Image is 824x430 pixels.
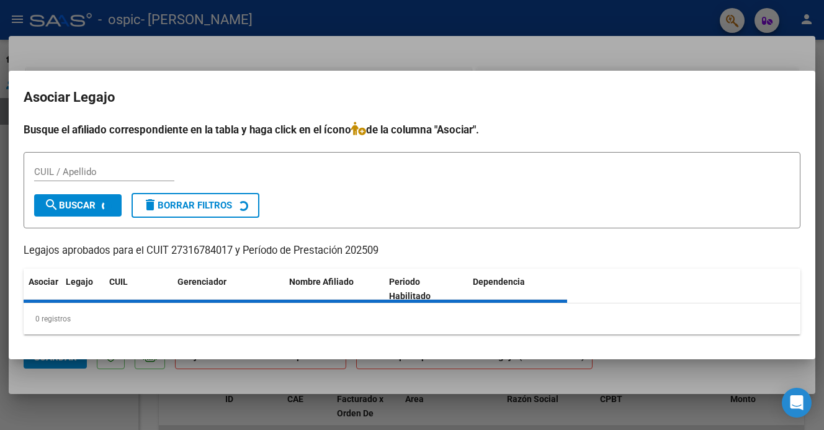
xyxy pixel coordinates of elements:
datatable-header-cell: Gerenciador [172,269,284,310]
datatable-header-cell: Asociar [24,269,61,310]
span: Gerenciador [177,277,226,287]
datatable-header-cell: Legajo [61,269,104,310]
datatable-header-cell: Periodo Habilitado [384,269,468,310]
mat-icon: search [44,197,59,212]
button: Borrar Filtros [132,193,259,218]
span: Buscar [44,200,96,211]
div: 0 registros [24,303,800,334]
span: Legajo [66,277,93,287]
span: Asociar [29,277,58,287]
button: Buscar [34,194,122,217]
span: CUIL [109,277,128,287]
span: Dependencia [473,277,525,287]
span: Borrar Filtros [143,200,232,211]
p: Legajos aprobados para el CUIT 27316784017 y Período de Prestación 202509 [24,243,800,259]
h2: Asociar Legajo [24,86,800,109]
mat-icon: delete [143,197,158,212]
h4: Busque el afiliado correspondiente en la tabla y haga click en el ícono de la columna "Asociar". [24,122,800,138]
datatable-header-cell: CUIL [104,269,172,310]
span: Nombre Afiliado [289,277,354,287]
div: Open Intercom Messenger [782,388,812,418]
span: Periodo Habilitado [389,277,431,301]
datatable-header-cell: Nombre Afiliado [284,269,384,310]
datatable-header-cell: Dependencia [468,269,568,310]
